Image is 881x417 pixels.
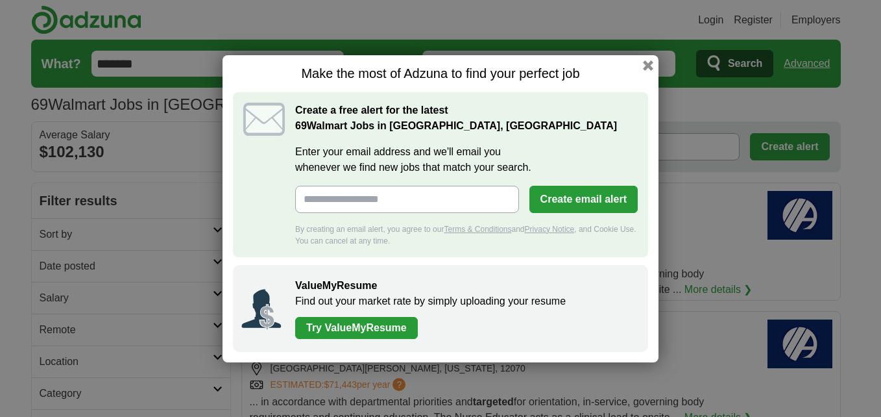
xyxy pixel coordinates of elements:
[243,103,285,136] img: icon_email.svg
[295,317,418,339] a: Try ValueMyResume
[295,118,307,134] span: 69
[295,294,635,309] p: Find out your market rate by simply uploading your resume
[444,225,511,234] a: Terms & Conditions
[295,223,638,247] div: By creating an email alert, you agree to our and , and Cookie Use. You can cancel at any time.
[525,225,575,234] a: Privacy Notice
[295,120,617,131] strong: Walmart Jobs in [GEOGRAPHIC_DATA], [GEOGRAPHIC_DATA]
[295,103,638,134] h2: Create a free alert for the latest
[529,186,638,213] button: Create email alert
[295,144,638,175] label: Enter your email address and we'll email you whenever we find new jobs that match your search.
[233,66,648,82] h1: Make the most of Adzuna to find your perfect job
[295,278,635,294] h2: ValueMyResume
